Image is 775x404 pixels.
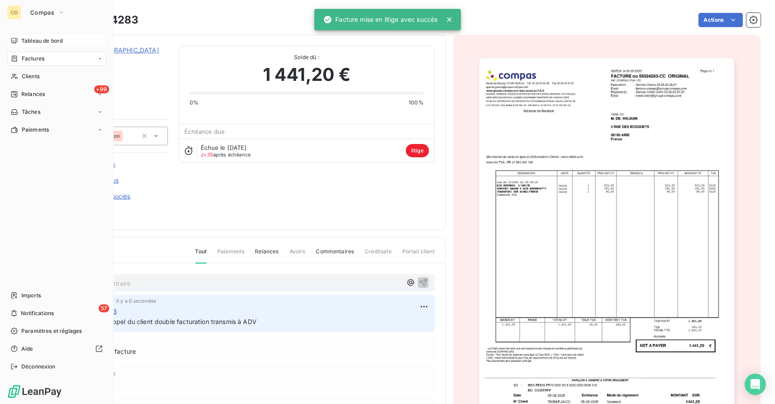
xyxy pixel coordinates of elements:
[116,298,157,304] span: il y a 0 secondes
[201,152,250,157] span: après échéance
[201,144,246,151] span: Échue le [DATE]
[99,304,109,312] span: 57
[290,248,306,263] span: Avoirs
[365,248,392,263] span: Creditsafe
[184,128,225,135] span: Échéance due
[263,61,351,88] span: 1 441,20 €
[7,342,106,356] a: Aide
[21,37,63,45] span: Tableau de bord
[201,152,213,158] span: J+35
[21,345,33,353] span: Aide
[190,99,199,107] span: 0%
[316,248,354,263] span: Commentaires
[190,53,424,61] span: Solde dû :
[406,144,429,157] span: litige
[217,248,244,263] span: Paiements
[94,85,109,93] span: +99
[30,9,54,16] span: Compas
[21,363,56,371] span: Déconnexion
[22,126,49,134] span: Paiements
[323,12,437,28] div: Facture mise en litige avec succès
[699,13,743,27] button: Actions
[409,99,424,107] span: 100%
[70,56,168,64] span: 79088
[195,248,207,264] span: Tout
[22,72,40,80] span: Clients
[255,248,278,263] span: Relances
[22,108,40,116] span: Tâches
[7,384,62,399] img: Logo LeanPay
[21,309,54,317] span: Notifications
[22,55,44,63] span: Factures
[21,292,41,300] span: Imports
[59,318,257,325] span: Litige : Le 10/10 Appel du client double facturation transmis à ADV
[21,90,45,98] span: Relances
[402,248,435,263] span: Portail client
[70,46,159,54] a: SCI DB. [GEOGRAPHIC_DATA]
[745,374,766,395] div: Open Intercom Messenger
[7,5,21,20] div: CO
[21,327,82,335] span: Paramètres et réglages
